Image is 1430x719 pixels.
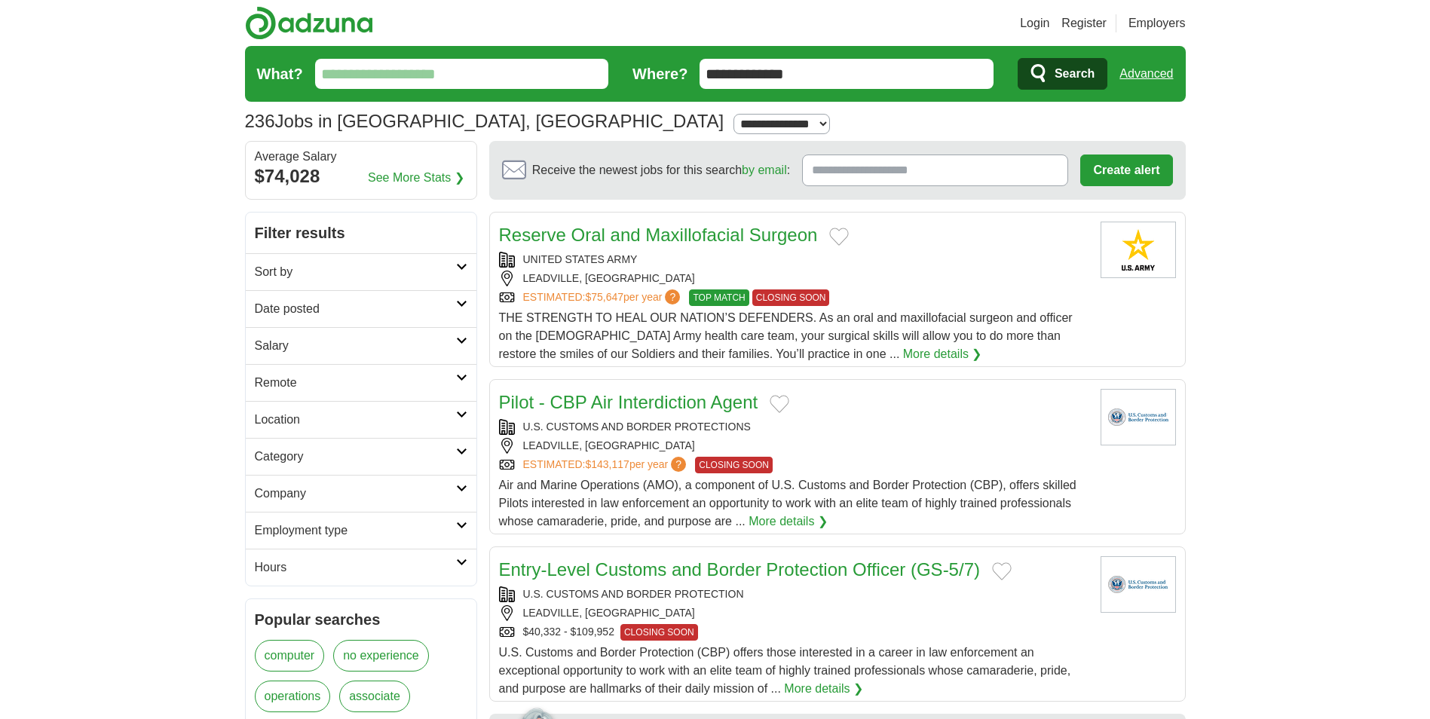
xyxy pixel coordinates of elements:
[523,457,690,473] a: ESTIMATED:$143,117per year?
[903,345,982,363] a: More details ❯
[255,337,456,355] h2: Salary
[368,169,464,187] a: See More Stats ❯
[1080,155,1172,186] button: Create alert
[585,291,623,303] span: $75,647
[246,401,476,438] a: Location
[742,164,787,176] a: by email
[245,6,373,40] img: Adzuna logo
[1128,14,1186,32] a: Employers
[532,161,790,179] span: Receive the newest jobs for this search :
[523,588,744,600] a: U.S. CUSTOMS AND BORDER PROTECTION
[671,457,686,472] span: ?
[1020,14,1049,32] a: Login
[1018,58,1107,90] button: Search
[246,213,476,253] h2: Filter results
[499,225,818,245] a: Reserve Oral and Maxillofacial Surgeon
[1101,556,1176,613] img: U.S. Customs and Border Protection logo
[632,63,687,85] label: Where?
[992,562,1012,580] button: Add to favorite jobs
[665,289,680,304] span: ?
[246,253,476,290] a: Sort by
[784,680,863,698] a: More details ❯
[255,263,456,281] h2: Sort by
[689,289,749,306] span: TOP MATCH
[523,253,638,265] a: UNITED STATES ARMY
[257,63,303,85] label: What?
[339,681,410,712] a: associate
[1055,59,1095,89] span: Search
[1119,59,1173,89] a: Advanced
[255,411,456,429] h2: Location
[499,605,1089,621] div: LEADVILLE, [GEOGRAPHIC_DATA]
[749,512,828,531] a: More details ❯
[523,289,684,306] a: ESTIMATED:$75,647per year?
[255,163,467,190] div: $74,028
[255,681,331,712] a: operations
[245,108,275,135] span: 236
[695,457,773,473] span: CLOSING SOON
[829,228,849,246] button: Add to favorite jobs
[246,364,476,401] a: Remote
[255,374,456,392] h2: Remote
[752,289,830,306] span: CLOSING SOON
[255,448,456,466] h2: Category
[246,290,476,327] a: Date posted
[255,558,456,577] h2: Hours
[585,458,629,470] span: $143,117
[499,559,980,580] a: Entry-Level Customs and Border Protection Officer (GS-5/7)
[499,646,1071,695] span: U.S. Customs and Border Protection (CBP) offers those interested in a career in law enforcement a...
[255,151,467,163] div: Average Salary
[499,271,1089,286] div: LEADVILLE, [GEOGRAPHIC_DATA]
[255,522,456,540] h2: Employment type
[499,419,1089,435] div: U.S. CUSTOMS AND BORDER PROTECTIONS
[620,624,698,641] span: CLOSING SOON
[499,311,1073,360] span: THE STRENGTH TO HEAL OUR NATION’S DEFENDERS. As an oral and maxillofacial surgeon and officer on ...
[499,479,1076,528] span: Air and Marine Operations (AMO), a component of U.S. Customs and Border Protection (CBP), offers ...
[499,624,1089,641] div: $40,332 - $109,952
[333,640,429,672] a: no experience
[499,438,1089,454] div: LEADVILLE, [GEOGRAPHIC_DATA]
[1101,389,1176,445] img: Company logo
[255,485,456,503] h2: Company
[255,608,467,631] h2: Popular searches
[246,475,476,512] a: Company
[255,640,325,672] a: computer
[246,512,476,549] a: Employment type
[246,327,476,364] a: Salary
[246,438,476,475] a: Category
[246,549,476,586] a: Hours
[1061,14,1107,32] a: Register
[499,392,758,412] a: Pilot - CBP Air Interdiction Agent
[770,395,789,413] button: Add to favorite jobs
[1101,222,1176,278] img: United States Army logo
[255,300,456,318] h2: Date posted
[245,111,724,131] h1: Jobs in [GEOGRAPHIC_DATA], [GEOGRAPHIC_DATA]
